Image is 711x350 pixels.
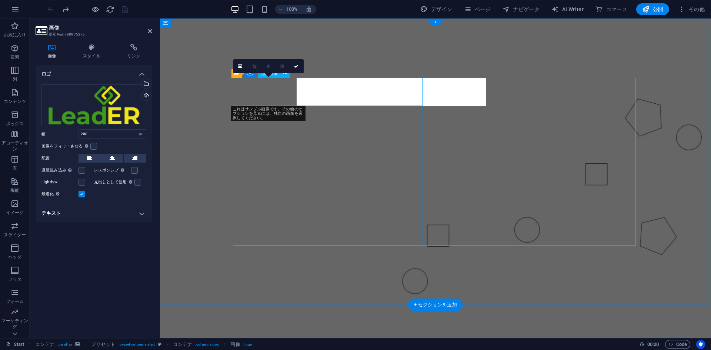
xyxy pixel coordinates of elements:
[41,178,79,187] label: Lightbox
[10,187,19,193] p: 機能
[652,341,654,347] span: :
[247,59,261,73] a: 切り抜きモード
[306,6,312,13] i: サイズ変更時に、選択した端末にあわせてズームレベルを自動調整します。
[8,254,21,260] p: ヘッダ
[49,31,137,38] h3: 要素 #ed-798975376
[35,340,252,349] nav: breadcrumb
[548,3,587,15] button: AI Writer
[36,44,71,59] h4: 画像
[675,3,708,15] button: その他
[4,99,26,104] p: コンテンツ
[592,3,630,15] button: コマース
[290,59,304,73] a: 確認 ( Ctrl ⏎ )
[678,6,705,13] span: その他
[10,54,19,60] p: 要素
[106,5,114,14] button: reload
[4,32,26,38] p: お気に入り
[6,210,24,216] p: イメージ
[41,132,79,136] label: 幅
[41,190,79,199] label: 最適化
[696,340,705,349] button: Usercentrics
[41,166,79,175] label: 遅延読み込み
[230,340,240,349] span: クリックして選択し、ダブルクリックして編集します
[195,340,219,349] span: . columns-box
[4,232,26,238] p: スライダー
[13,76,17,82] p: 列
[417,3,455,15] div: デザイン (Ctrl+Alt+Y)
[173,340,192,349] span: クリックして選択し、ダブルクリックして編集します
[106,5,114,14] i: ページのリロード
[275,5,301,14] button: 100%
[640,340,659,349] h6: セッション時間
[91,5,100,14] button: プレビューモードを終了して編集を続けるには、ここをクリックしてください
[595,6,627,13] span: コマース
[71,44,116,59] h4: スタイル
[8,276,21,282] p: フッタ
[61,5,70,14] i: やり直し: 切り取り (Ctrl+Y、⌘+Y)
[261,59,276,73] a: ぼかし
[276,59,290,73] a: グレースケール
[41,154,79,163] label: 配置
[75,342,80,346] i: この要素には背景が含まれています
[417,3,455,15] button: デザイン
[500,3,543,15] button: ナビゲータ
[6,121,24,127] p: ボックス
[57,340,72,349] span: . parallax
[647,340,659,349] span: 00 00
[503,6,540,13] span: ナビゲータ
[41,84,146,127] div: LeadER.png
[551,6,584,13] span: AI Writer
[94,166,131,175] label: レスポンシブ
[115,44,152,59] h4: リンク
[642,6,663,13] span: 公開
[668,340,687,349] span: Code
[61,5,70,14] button: redo
[158,342,161,346] i: この要素はカスタマイズ可能なプリセットです
[36,204,152,222] h4: テキスト
[41,142,90,151] label: 画像をフィットさせる
[6,299,24,304] p: フォーム
[94,178,134,187] label: 見出しとして使用
[118,340,155,349] span: . preset-columns-start
[91,340,115,349] span: クリックして選択し、ダブルクリックして編集します
[13,165,17,171] p: 表
[636,3,669,15] button: 公開
[408,299,463,311] div: + セクションを追加
[243,340,252,349] span: . logo
[6,340,24,349] a: クリックして選択をキャンセルし、ダブルクリックしてページを開きます
[36,65,152,79] h4: ロゴ
[464,6,491,13] span: ページ
[35,340,54,349] span: クリックして選択し、ダブルクリックして編集します
[420,6,452,13] span: デザイン
[286,5,298,14] h6: 100%
[665,340,690,349] button: Code
[428,19,443,26] div: +
[461,3,494,15] button: ページ
[49,24,152,31] h2: 画像
[233,59,247,73] a: ファイルマネージャやストック写真からファイルを選択するか、ファイルをアップロードする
